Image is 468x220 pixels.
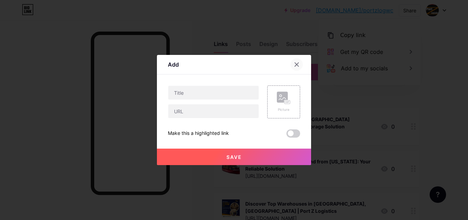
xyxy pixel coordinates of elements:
[168,86,259,100] input: Title
[168,60,179,69] div: Add
[226,154,242,160] span: Save
[277,107,291,112] div: Picture
[168,129,229,138] div: Make this a highlighted link
[157,149,311,165] button: Save
[168,104,259,118] input: URL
